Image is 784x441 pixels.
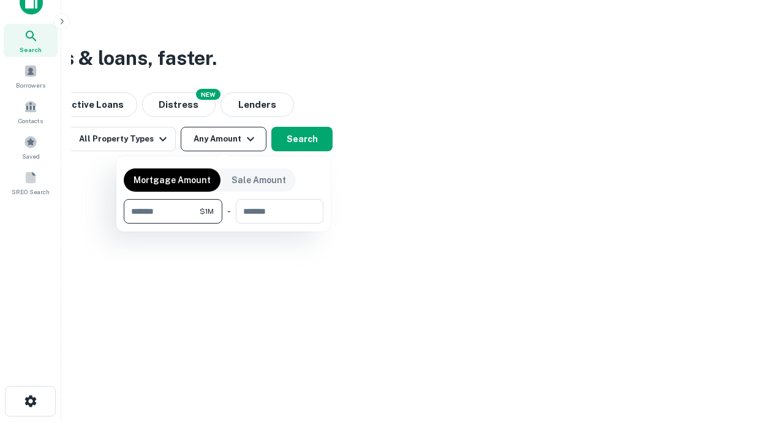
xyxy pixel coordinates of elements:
iframe: Chat Widget [723,343,784,402]
p: Sale Amount [232,173,286,187]
p: Mortgage Amount [134,173,211,187]
div: - [227,199,231,224]
span: $1M [200,206,214,217]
